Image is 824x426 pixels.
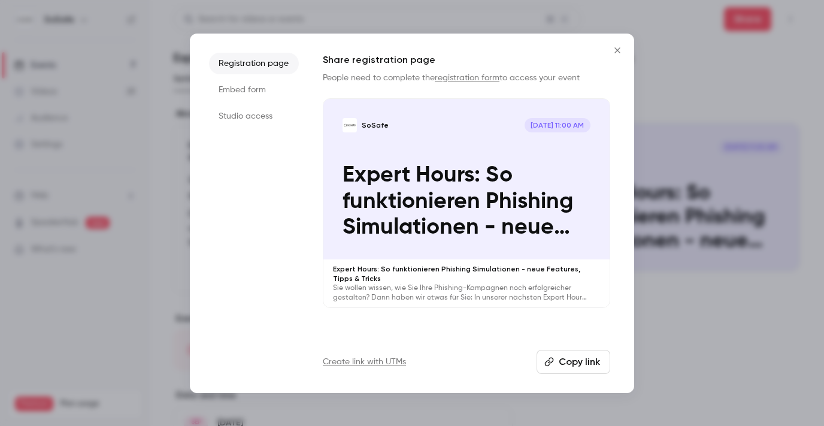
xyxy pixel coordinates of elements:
[333,264,600,283] p: Expert Hours: So funktionieren Phishing Simulationen - neue Features, Tipps & Tricks
[323,98,610,309] a: Expert Hours: So funktionieren Phishing Simulationen - neue Features, Tipps & TricksSoSafe[DATE] ...
[209,79,299,101] li: Embed form
[209,105,299,127] li: Studio access
[209,53,299,74] li: Registration page
[605,38,629,62] button: Close
[435,74,499,82] a: registration form
[525,118,590,132] span: [DATE] 11:00 AM
[323,53,610,67] h1: Share registration page
[362,120,389,130] p: SoSafe
[343,118,357,132] img: Expert Hours: So funktionieren Phishing Simulationen - neue Features, Tipps & Tricks
[333,283,600,303] p: Sie wollen wissen, wie Sie Ihre Phishing-Kampagnen noch erfolgreicher gestalten? Dann haben wir e...
[323,356,406,368] a: Create link with UTMs
[537,350,610,374] button: Copy link
[343,162,590,240] p: Expert Hours: So funktionieren Phishing Simulationen - neue Features, Tipps & Tricks
[323,72,610,84] p: People need to complete the to access your event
